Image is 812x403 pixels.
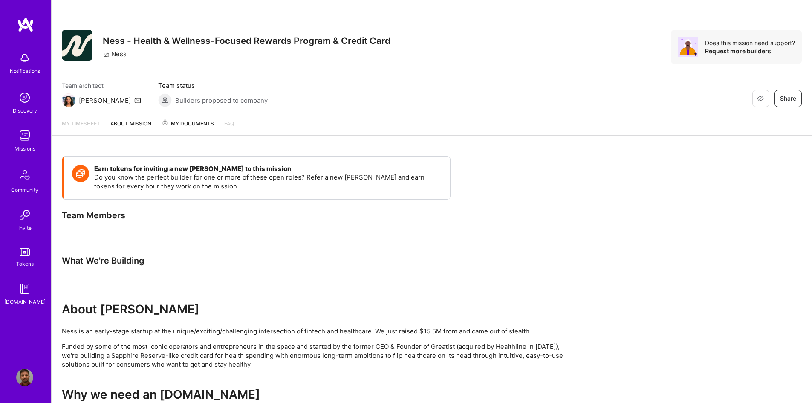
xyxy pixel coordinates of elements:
[62,388,573,402] h2: Why we need an [DOMAIN_NAME]
[18,223,32,232] div: Invite
[158,81,268,90] span: Team status
[16,259,34,268] div: Tokens
[780,94,796,103] span: Share
[94,165,442,173] h4: Earn tokens for inviting a new [PERSON_NAME] to this mission
[62,30,92,61] img: Company Logo
[16,369,33,386] img: User Avatar
[103,51,110,58] i: icon CompanyGray
[14,369,35,386] a: User Avatar
[16,127,33,144] img: teamwork
[103,49,127,58] div: Ness
[14,165,35,186] img: Community
[158,93,172,107] img: Builders proposed to company
[110,119,151,135] a: About Mission
[11,186,38,194] div: Community
[14,144,35,153] div: Missions
[678,37,698,57] img: Avatar
[10,67,40,75] div: Notifications
[16,280,33,297] img: guide book
[4,297,46,306] div: [DOMAIN_NAME]
[103,35,390,46] h3: Ness - Health & Wellness-Focused Rewards Program & Credit Card
[774,90,802,107] button: Share
[16,49,33,67] img: bell
[162,119,214,135] a: My Documents
[705,47,795,55] div: Request more builders
[62,255,573,266] div: What We're Building
[16,206,33,223] img: Invite
[705,39,795,47] div: Does this mission need support?
[72,165,89,182] img: Token icon
[79,96,131,105] div: [PERSON_NAME]
[62,327,573,336] p: Ness is an early-stage startup at the unique/exciting/challenging intersection of fintech and hea...
[134,97,141,104] i: icon Mail
[62,119,100,135] a: My timesheet
[162,119,214,128] span: My Documents
[62,81,141,90] span: Team architect
[757,95,764,102] i: icon EyeClosed
[13,106,37,115] div: Discovery
[20,248,30,256] img: tokens
[175,96,268,105] span: Builders proposed to company
[62,210,451,221] div: Team Members
[62,93,75,107] img: Team Architect
[17,17,34,32] img: logo
[224,119,234,135] a: FAQ
[94,173,442,191] p: Do you know the perfect builder for one or more of these open roles? Refer a new [PERSON_NAME] an...
[62,302,573,316] h2: About [PERSON_NAME]
[62,342,573,378] p: Funded by some of the most iconic operators and entrepreneurs in the space and started by the for...
[16,89,33,106] img: discovery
